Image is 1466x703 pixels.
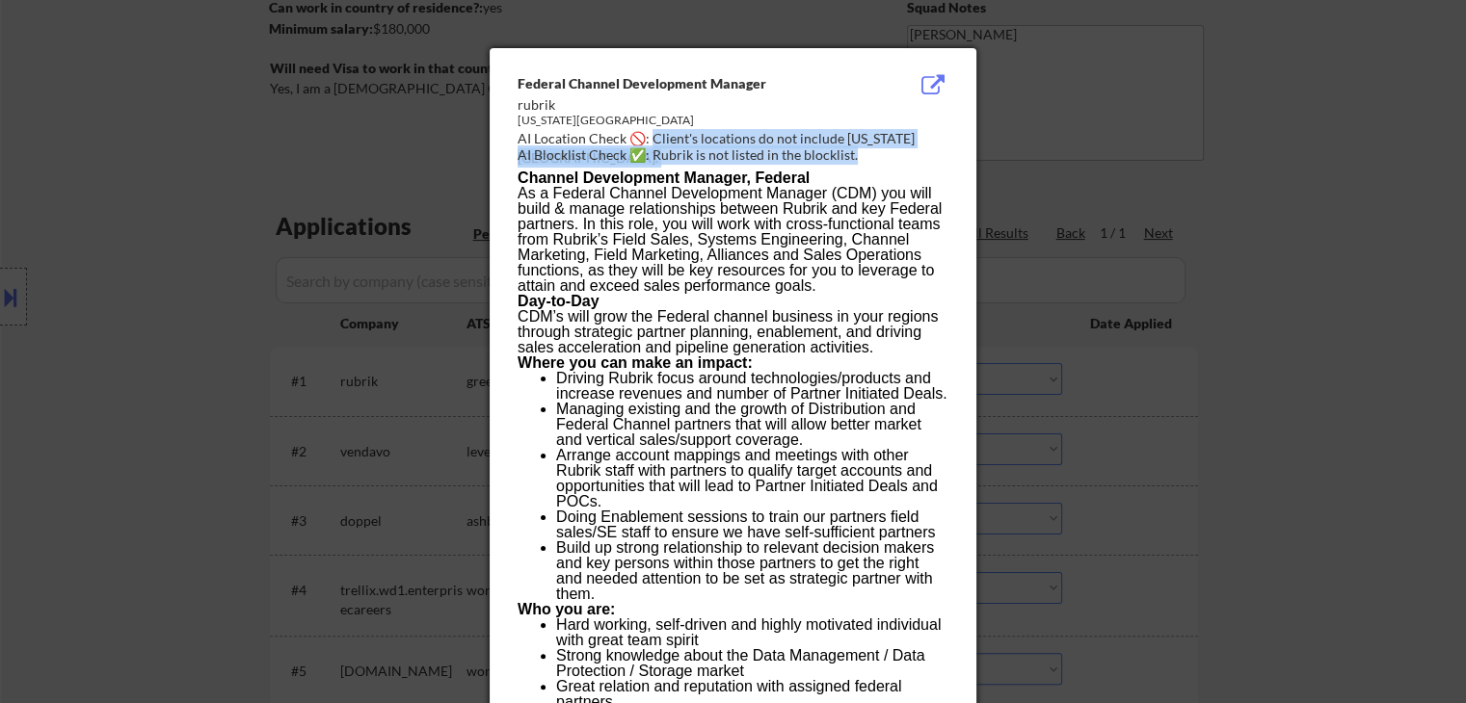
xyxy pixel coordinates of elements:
[518,74,851,93] div: Federal Channel Development Manager
[556,648,947,679] li: Strong knowledge about the Data Management / Data Protection / Storage market
[518,601,615,617] strong: Who you are:
[518,293,599,309] strong: Day-to-Day
[518,95,851,115] div: rubrik
[518,354,753,371] strong: Where you can make an impact:
[518,113,851,129] div: [US_STATE][GEOGRAPHIC_DATA]
[518,309,947,355] p: CDM’s will grow the Federal channel business in your regions through strategic partner planning, ...
[556,402,947,448] li: Managing existing and the growth of Distribution and Federal Channel partners that will allow bet...
[518,169,810,186] strong: Channel Development Manager, Federal
[556,540,947,602] li: Build up strong relationship to relevant decision makers and key persons within those partners to...
[556,371,947,402] li: Driving Rubrik focus around technologies/products and increase revenues and number of Partner Ini...
[556,509,947,540] li: Doing Enablement sessions to train our partners field sales/SE staff to ensure we have self-suffi...
[556,617,947,648] li: Hard working, self-driven and highly motivated individual with great team spirit
[556,448,947,509] li: Arrange account mappings and meetings with other Rubrik staff with partners to qualify target acc...
[518,186,947,294] p: As a Federal Channel Development Manager (CDM) you will build & manage relationships between Rubr...
[518,145,956,165] div: AI Blocklist Check ✅: Rubrik is not listed in the blocklist.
